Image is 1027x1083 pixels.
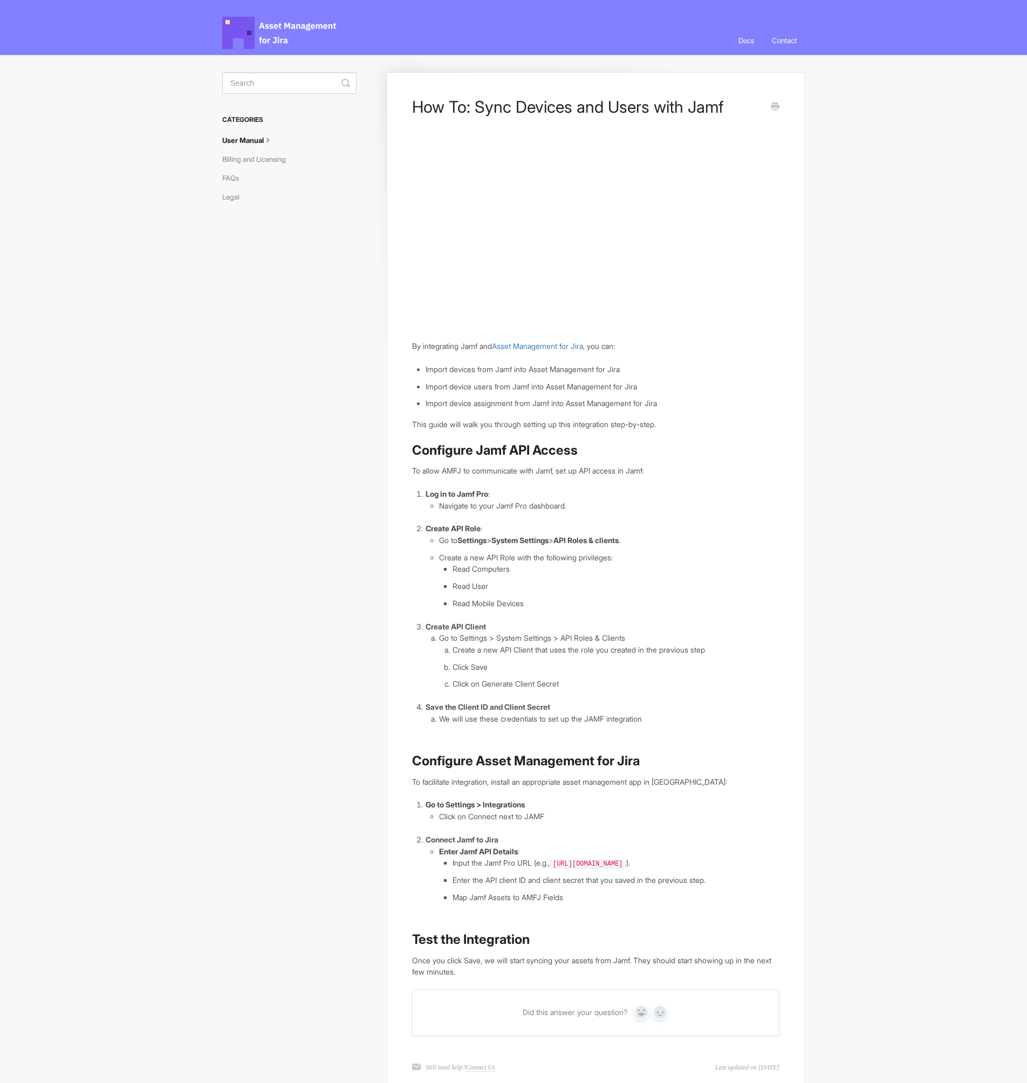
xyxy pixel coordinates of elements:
[764,26,805,55] a: Contact
[222,72,357,94] input: Search
[453,580,779,592] li: Read User
[426,524,481,533] strong: Create API Role
[426,523,779,609] li: :
[439,552,779,609] li: Create a new API Role with the following privileges:
[491,536,549,545] strong: System Settings
[426,397,779,409] li: Import device assignment from Jamf into Asset Management for Jira
[222,110,357,129] h3: Categories
[222,188,248,205] a: Legal
[426,364,779,375] li: Import devices from Jamf into Asset Management for Jira
[439,811,779,822] li: Click on Connect next to JAMF
[771,101,779,113] a: Print this Article
[412,776,779,788] p: To facilitate integration, install an appropriate asset management app in [GEOGRAPHIC_DATA]:
[523,1007,627,1017] span: Did this answer your question?
[412,752,779,770] h2: Configure Asset Management for Jira
[222,169,247,187] a: FAQs
[439,632,779,690] li: Go to Settings > System Settings > API Roles & Clients
[412,340,779,352] p: By integrating Jamf and , you can:
[439,534,779,546] li: Go to > > .
[426,381,779,393] li: Import device users from Jamf into Asset Management for Jira
[453,874,779,886] li: Enter the API client ID and client secret that you saved in the previous step.
[715,1063,779,1072] time: Last updated on [DATE]
[426,488,779,511] li: :
[457,536,487,545] strong: Settings
[453,892,779,903] li: Map Jamf Assets to AMFJ Fields
[453,857,779,869] li: Input the Jamf Pro URL (e.g., ).
[426,1063,495,1072] p: Still need help?
[553,536,619,545] strong: API Roles & clients
[439,847,518,856] strong: Enter Jamf API Details
[453,563,779,575] li: Read Computers
[426,622,486,631] b: Create API Client
[426,489,488,498] strong: Log in to Jamf Pro
[412,419,779,430] p: This guide will walk you through setting up this integration step-by-step.
[412,955,779,978] p: Once you click Save, we will start syncing your assets from Jamf. They should start showing up in...
[412,465,779,477] p: To allow AMFJ to communicate with Jamf, set up API access in Jamf:
[453,678,779,690] li: Click on Generate Client Secret
[439,846,779,903] li: :
[492,341,583,351] a: Asset Management for Jira
[453,644,779,656] li: Create a new API Client that uses the role you created in the previous step
[439,713,779,725] li: We will use these credentials to set up the JAMF integration
[453,661,779,673] li: Click Save
[453,598,779,609] li: Read Mobile Devices
[412,442,779,459] h2: Configure Jamf API Access
[222,132,282,149] a: User Manual
[439,500,779,512] li: Navigate to your Jamf Pro dashboard.
[222,150,294,168] a: Billing and Licensing
[412,97,763,116] h1: How To: Sync Devices and Users with Jamf
[426,702,550,711] b: Save the Client ID and Client Secret
[730,26,762,55] a: Docs
[466,1064,495,1072] a: Contact Us
[426,800,525,809] strong: Go to Settings > Integrations
[412,931,779,948] h2: Test the Integration
[550,860,626,868] code: [URL][DOMAIN_NAME]
[426,835,498,844] b: Connect Jamf to Jira
[222,17,338,49] span: Asset Management for Jira Docs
